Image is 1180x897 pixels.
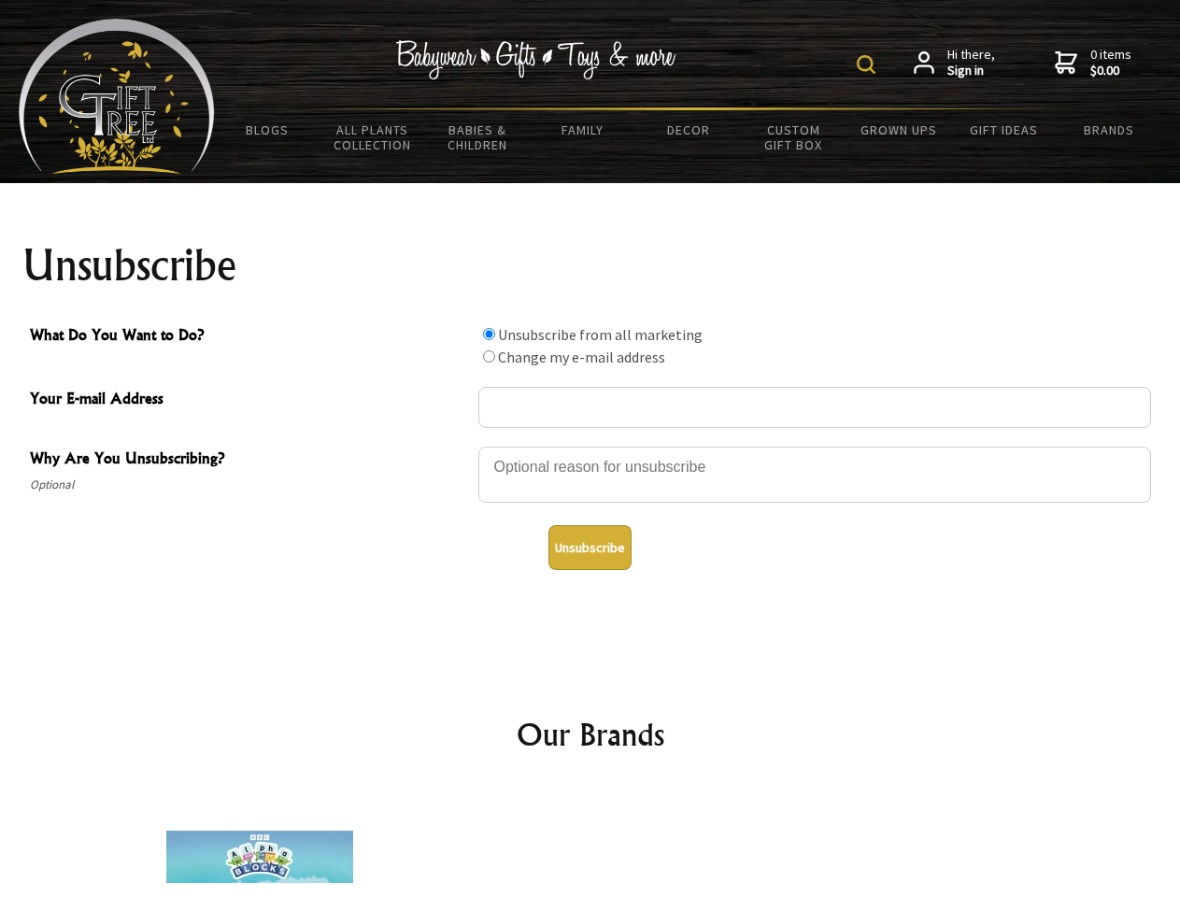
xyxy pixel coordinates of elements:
[425,110,531,164] a: Babies & Children
[498,348,665,366] label: Change my e-mail address
[498,325,703,344] label: Unsubscribe from all marketing
[548,525,632,570] button: Unsubscribe
[30,474,469,496] span: Optional
[30,323,469,350] span: What Do You Want to Do?
[741,110,846,164] a: Custom Gift Box
[846,110,951,149] a: Grown Ups
[22,243,1159,288] h1: Unsubscribe
[635,110,741,149] a: Decor
[857,55,875,74] img: product search
[1090,46,1131,79] span: 0 items
[1057,110,1162,149] a: Brands
[396,40,676,79] img: Babywear - Gifts - Toys & more
[478,447,1151,503] textarea: Why Are You Unsubscribing?
[1055,47,1131,79] a: 0 items$0.00
[19,19,215,174] img: Babyware - Gifts - Toys and more...
[215,110,320,149] a: BLOGS
[1090,63,1131,79] strong: $0.00
[37,712,1144,757] h2: Our Brands
[951,110,1057,149] a: Gift Ideas
[478,387,1151,428] input: Your E-mail Address
[947,63,995,79] strong: Sign in
[483,350,495,363] input: What Do You Want to Do?
[914,47,995,79] a: Hi there,Sign in
[320,110,426,164] a: All Plants Collection
[531,110,636,149] a: Family
[947,47,995,79] span: Hi there,
[30,447,469,474] span: Why Are You Unsubscribing?
[30,387,469,414] span: Your E-mail Address
[483,328,495,340] input: What Do You Want to Do?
